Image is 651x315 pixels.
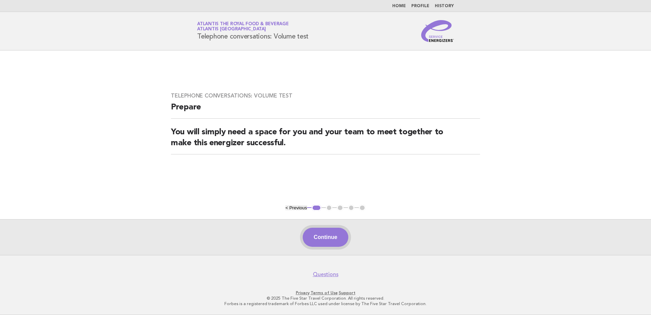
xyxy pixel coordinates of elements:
[312,205,321,211] button: 1
[117,290,534,296] p: · ·
[117,296,534,301] p: © 2025 The Five Star Travel Corporation. All rights reserved.
[392,4,406,8] a: Home
[411,4,429,8] a: Profile
[117,301,534,306] p: Forbes is a registered trademark of Forbes LLC used under license by The Five Star Travel Corpora...
[197,27,266,32] span: Atlantis [GEOGRAPHIC_DATA]
[421,20,454,42] img: Service Energizers
[435,4,454,8] a: History
[171,92,480,99] h3: Telephone conversations: Volume test
[313,271,338,278] a: Questions
[311,290,338,295] a: Terms of Use
[171,102,480,119] h2: Prepare
[296,290,309,295] a: Privacy
[171,127,480,154] h2: You will simply need a space for you and your team to meet together to make this energizer succes...
[285,205,307,210] button: < Previous
[197,22,308,40] h1: Telephone conversations: Volume test
[303,228,348,247] button: Continue
[197,22,289,31] a: Atlantis the Royal Food & BeverageAtlantis [GEOGRAPHIC_DATA]
[339,290,355,295] a: Support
